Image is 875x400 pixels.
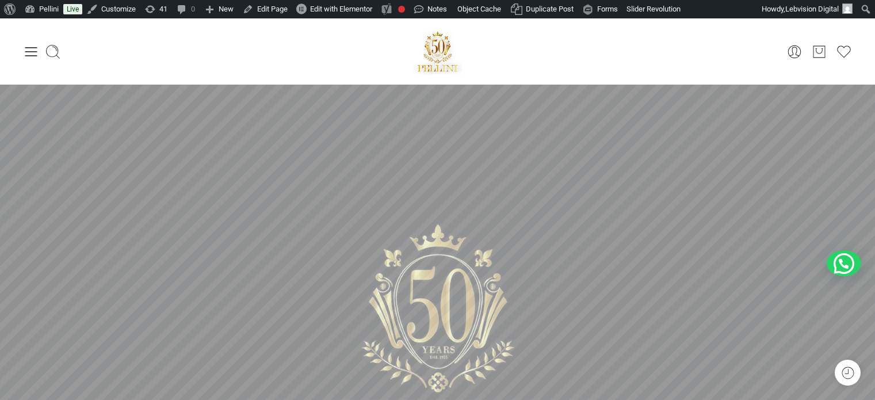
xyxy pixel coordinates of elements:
a: Pellini - [413,27,463,76]
a: Wishlist [836,44,852,60]
div: Focus keyphrase not set [398,6,405,13]
span: Slider Revolution [626,5,681,13]
span: Edit with Elementor [310,5,372,13]
a: My Account [786,44,803,60]
a: Live [63,4,82,14]
a: Cart [811,44,827,60]
span: Lebvision Digital [785,5,839,13]
img: Pellini [413,27,463,76]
